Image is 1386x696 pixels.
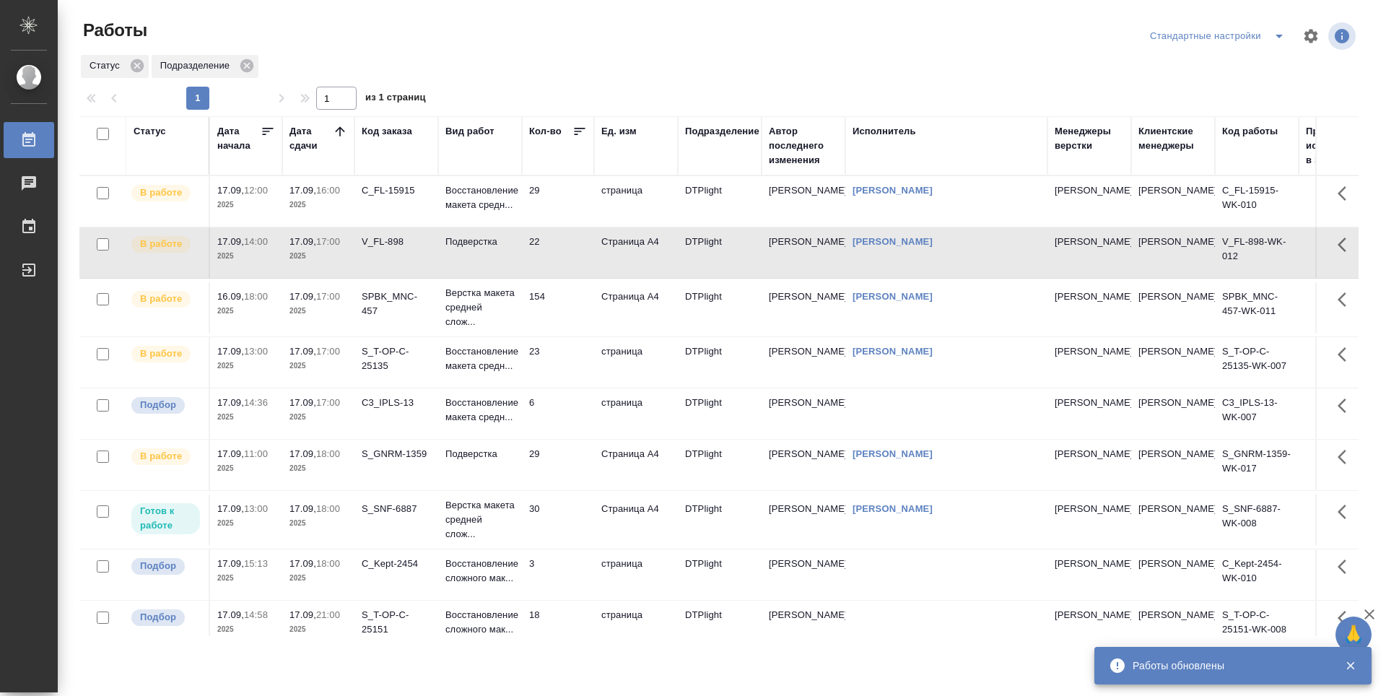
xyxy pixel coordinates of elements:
[289,448,316,459] p: 17.09,
[445,286,515,329] p: Верстка макета средней слож...
[1146,25,1294,48] div: split button
[217,571,275,586] p: 2025
[217,359,275,373] p: 2025
[522,176,594,227] td: 29
[1055,290,1124,304] p: [PERSON_NAME]
[853,346,933,357] a: [PERSON_NAME]
[289,516,347,531] p: 2025
[594,601,678,651] td: страница
[594,549,678,600] td: страница
[289,558,316,569] p: 17.09,
[140,292,182,306] p: В работе
[140,504,191,533] p: Готов к работе
[522,282,594,333] td: 154
[130,608,201,627] div: Можно подбирать исполнителей
[316,397,340,408] p: 17:00
[1131,388,1215,439] td: [PERSON_NAME]
[678,337,762,388] td: DTPlight
[362,183,431,198] div: C_FL-15915
[594,337,678,388] td: страница
[289,359,347,373] p: 2025
[244,397,268,408] p: 14:36
[1131,282,1215,333] td: [PERSON_NAME]
[244,291,268,302] p: 18:00
[362,290,431,318] div: SPBK_MNC-457
[594,440,678,490] td: Страница А4
[1329,176,1364,211] button: Здесь прячутся важные кнопки
[762,440,845,490] td: [PERSON_NAME]
[217,198,275,212] p: 2025
[217,397,244,408] p: 17.09,
[130,235,201,254] div: Исполнитель выполняет работу
[130,557,201,576] div: Можно подбирать исполнителей
[217,236,244,247] p: 17.09,
[522,227,594,278] td: 22
[140,610,176,625] p: Подбор
[217,503,244,514] p: 17.09,
[1335,617,1372,653] button: 🙏
[316,609,340,620] p: 21:00
[1055,124,1124,153] div: Менеджеры верстки
[140,559,176,573] p: Подбор
[1215,495,1299,545] td: S_SNF-6887-WK-008
[769,124,838,168] div: Автор последнего изменения
[445,124,494,139] div: Вид работ
[522,495,594,545] td: 30
[594,227,678,278] td: Страница А4
[1131,337,1215,388] td: [PERSON_NAME]
[445,498,515,541] p: Верстка макета средней слож...
[289,249,347,264] p: 2025
[217,461,275,476] p: 2025
[316,291,340,302] p: 17:00
[130,290,201,309] div: Исполнитель выполняет работу
[445,608,515,637] p: Восстановление сложного мак...
[90,58,125,73] p: Статус
[1131,549,1215,600] td: [PERSON_NAME]
[244,448,268,459] p: 11:00
[289,410,347,425] p: 2025
[762,495,845,545] td: [PERSON_NAME]
[244,503,268,514] p: 13:00
[1215,601,1299,651] td: S_T-OP-C-25151-WK-008
[217,410,275,425] p: 2025
[140,449,182,464] p: В работе
[289,503,316,514] p: 17.09,
[762,282,845,333] td: [PERSON_NAME]
[594,495,678,545] td: Страница А4
[522,549,594,600] td: 3
[289,622,347,637] p: 2025
[1055,183,1124,198] p: [PERSON_NAME]
[445,344,515,373] p: Восстановление макета средн...
[853,503,933,514] a: [PERSON_NAME]
[522,601,594,651] td: 18
[289,609,316,620] p: 17.09,
[79,19,147,42] span: Работы
[289,304,347,318] p: 2025
[316,558,340,569] p: 18:00
[853,124,916,139] div: Исполнитель
[1215,388,1299,439] td: C3_IPLS-13-WK-007
[217,558,244,569] p: 17.09,
[522,440,594,490] td: 29
[1055,608,1124,622] p: [PERSON_NAME]
[853,291,933,302] a: [PERSON_NAME]
[1055,557,1124,571] p: [PERSON_NAME]
[762,227,845,278] td: [PERSON_NAME]
[594,282,678,333] td: Страница А4
[217,185,244,196] p: 17.09,
[362,344,431,373] div: S_T-OP-C-25135
[678,601,762,651] td: DTPlight
[522,337,594,388] td: 23
[1055,502,1124,516] p: [PERSON_NAME]
[1329,388,1364,423] button: Здесь прячутся важные кнопки
[678,549,762,600] td: DTPlight
[1131,495,1215,545] td: [PERSON_NAME]
[244,558,268,569] p: 15:13
[362,557,431,571] div: C_Kept-2454
[601,124,637,139] div: Ед. изм
[445,557,515,586] p: Восстановление сложного мак...
[853,448,933,459] a: [PERSON_NAME]
[244,609,268,620] p: 14:58
[678,227,762,278] td: DTPlight
[529,124,562,139] div: Кол-во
